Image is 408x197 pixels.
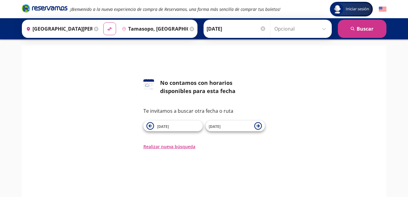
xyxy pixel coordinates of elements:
a: Brand Logo [22,4,67,15]
span: [DATE] [209,124,221,129]
input: Elegir Fecha [207,21,266,36]
p: Te invitamos a buscar otra fecha o ruta [143,107,265,115]
input: Buscar Destino [119,21,188,36]
span: Iniciar sesión [343,6,372,12]
button: [DATE] [206,121,265,131]
button: Buscar [338,20,386,38]
div: No contamos con horarios disponibles para esta fecha [160,79,265,95]
i: Brand Logo [22,4,67,13]
input: Buscar Origen [24,21,92,36]
button: Realizar nueva búsqueda [143,143,195,150]
em: ¡Bienvenido a la nueva experiencia de compra de Reservamos, una forma más sencilla de comprar tus... [70,6,280,12]
input: Opcional [274,21,329,36]
button: English [379,5,386,13]
span: [DATE] [157,124,169,129]
button: [DATE] [143,121,203,131]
